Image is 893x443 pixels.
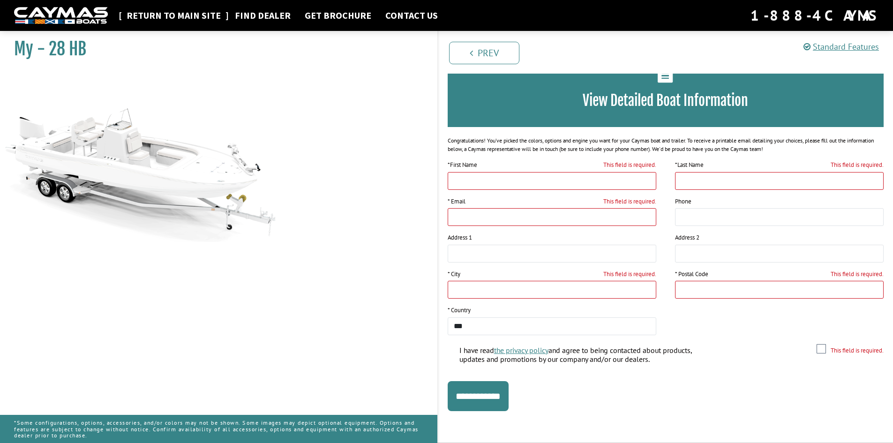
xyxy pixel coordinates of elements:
[675,270,708,279] label: * Postal Code
[448,136,884,153] div: Congratulations! You’ve picked the colors, options and engine you want for your Caymas boat and t...
[831,346,884,355] label: This field is required.
[675,197,691,206] label: Phone
[448,197,465,206] label: * Email
[462,92,870,109] h3: View Detailed Boat Information
[14,415,423,443] p: *Some configurations, options, accessories, and/or colors may not be shown. Some images may depic...
[459,346,714,366] label: I have read and agree to being contacted about products, updates and promotions by our company an...
[381,9,443,22] a: Contact Us
[603,197,656,206] label: This field is required.
[449,42,519,64] a: Prev
[831,270,884,279] label: This field is required.
[448,233,472,242] label: Address 1
[675,233,699,242] label: Address 2
[448,160,477,170] label: First Name
[831,160,884,170] label: This field is required.
[803,41,879,52] a: Standard Features
[750,5,879,26] div: 1-888-4CAYMAS
[300,9,376,22] a: Get Brochure
[675,160,704,170] label: Last Name
[14,38,414,60] h1: My - 28 HB
[494,345,548,355] a: the privacy policy
[448,270,460,279] label: * City
[603,160,656,170] label: This field is required.
[122,9,225,22] a: Return to main site
[448,306,471,315] label: * Country
[230,9,295,22] a: Find Dealer
[603,270,656,279] label: This field is required.
[14,7,108,24] img: white-logo-c9c8dbefe5ff5ceceb0f0178aa75bf4bb51f6bca0971e226c86eb53dfe498488.png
